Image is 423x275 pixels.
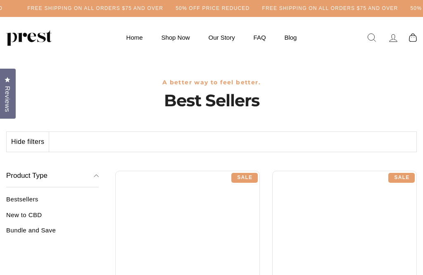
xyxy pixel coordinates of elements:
[6,227,99,240] a: Bundle and Save
[7,132,49,152] button: Hide filters
[276,29,305,45] a: Blog
[6,79,417,86] h3: A better way to feel better.
[6,90,417,111] h1: Best Sellers
[6,196,99,209] a: Bestsellers
[388,173,415,183] div: Sale
[118,29,151,45] a: Home
[262,5,398,12] h5: Free Shipping on all orders $75 and over
[118,29,305,45] ul: Primary
[6,165,99,188] button: Product Type
[231,173,258,183] div: Sale
[200,29,243,45] a: Our Story
[245,29,274,45] a: FAQ
[176,5,250,12] h5: 50% OFF PRICE REDUCED
[2,86,13,112] span: Reviews
[153,29,198,45] a: Shop Now
[27,5,163,12] h5: Free Shipping on all orders $75 and over
[6,211,99,225] a: New to CBD
[6,29,52,46] img: PREST ORGANICS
